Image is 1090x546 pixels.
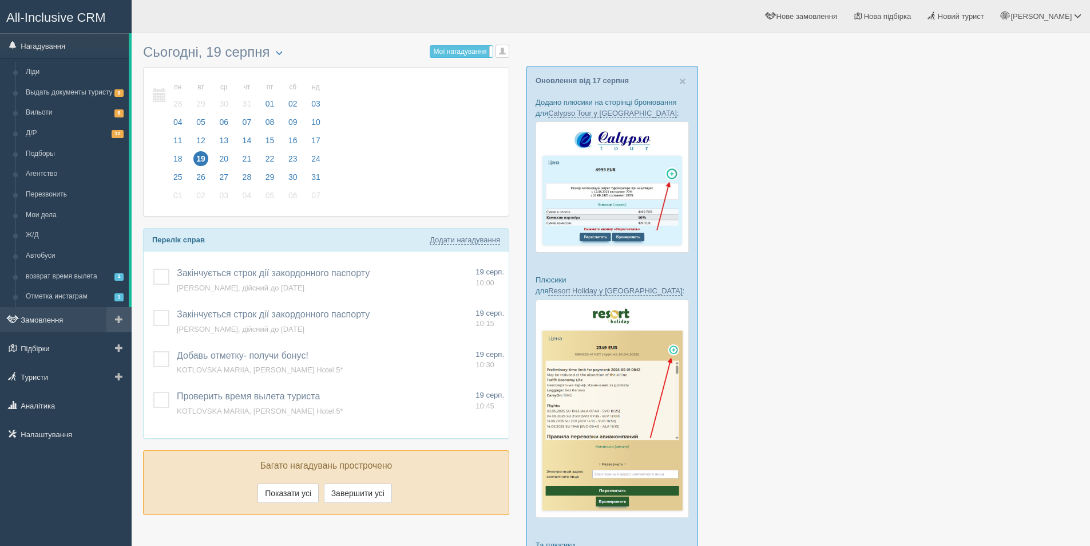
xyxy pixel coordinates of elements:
span: 07 [308,188,323,203]
span: 17 [308,133,323,148]
a: Выдать документы туристу9 [21,83,129,103]
span: 28 [240,170,255,184]
img: calypso-tour-proposal-crm-for-travel-agency.jpg [536,121,689,253]
a: 04 [236,189,258,207]
span: All-Inclusive CRM [6,10,106,25]
a: Автобуси [21,246,129,266]
span: 10 [308,115,323,129]
a: 13 [213,134,235,152]
b: Перелік справ [152,235,205,244]
img: resort-holiday-%D0%BF%D1%96%D0%B4%D0%B1%D1%96%D1%80%D0%BA%D0%B0-%D1%81%D1%80%D0%BC-%D0%B4%D0%BB%D... [536,300,689,518]
a: 12 [190,134,212,152]
span: 19 серп. [475,268,504,276]
span: 05 [263,188,278,203]
a: 07 [305,189,324,207]
span: 03 [216,188,231,203]
span: 19 серп. [475,350,504,359]
a: 01 [167,189,189,207]
span: 06 [286,188,300,203]
a: 19 [190,152,212,171]
a: 19 серп. 10:30 [475,349,504,371]
button: Показати усі [257,484,319,503]
p: Плюсики для : [536,274,689,296]
span: 20 [216,151,231,166]
a: 05 [259,189,281,207]
span: 31 [308,170,323,184]
a: 29 [259,171,281,189]
span: 16 [286,133,300,148]
span: 28 [171,96,185,111]
a: Calypso Tour у [GEOGRAPHIC_DATA] [548,109,677,118]
a: вт 29 [190,76,212,116]
a: 28 [236,171,258,189]
span: 26 [193,170,208,184]
a: [PERSON_NAME], дійсний до [DATE] [177,284,304,292]
a: All-Inclusive CRM [1,1,131,32]
a: Закінчується строк дії закордонного паспорту [177,268,370,278]
span: [PERSON_NAME] [1010,12,1072,21]
a: ср 30 [213,76,235,116]
span: 12 [193,133,208,148]
a: 20 [213,152,235,171]
a: 09 [282,116,304,134]
span: 11 [171,133,185,148]
span: 21 [240,151,255,166]
a: 27 [213,171,235,189]
a: [PERSON_NAME], дійсний до [DATE] [177,325,304,333]
small: сб [286,83,300,92]
a: 24 [305,152,324,171]
a: сб 02 [282,76,304,116]
small: чт [240,83,255,92]
span: 8 [114,109,124,117]
span: 05 [193,115,208,129]
span: 29 [193,96,208,111]
small: ср [216,83,231,92]
span: 02 [286,96,300,111]
a: Ж/Д [21,225,129,246]
a: 10 [305,116,324,134]
a: возврат время вылета1 [21,266,129,287]
a: KOTLOVSKA MARIIA, [PERSON_NAME] Hotel 5* [177,407,343,415]
h3: Сьогодні, 19 серпня [143,45,509,61]
a: 23 [282,152,304,171]
a: Отметка инстаграм1 [21,286,129,307]
a: 08 [259,116,281,134]
span: 07 [240,115,255,129]
a: 07 [236,116,258,134]
span: 18 [171,151,185,166]
a: Мои дела [21,205,129,226]
button: Завершити усі [324,484,392,503]
span: 27 [216,170,231,184]
a: Проверить время вылета туриста [177,391,320,401]
span: 31 [240,96,255,111]
span: 04 [240,188,255,203]
span: 19 [193,151,208,166]
a: 06 [213,116,235,134]
span: 09 [286,115,300,129]
span: × [679,74,686,88]
span: 01 [171,188,185,203]
a: Закінчується строк дії закордонного паспорту [177,309,370,319]
span: 29 [263,170,278,184]
span: 15 [263,133,278,148]
a: пн 28 [167,76,189,116]
span: 19 серп. [475,391,504,399]
a: пт 01 [259,76,281,116]
a: KOTLOVSKA MARIIA, [PERSON_NAME] Hotel 5* [177,366,343,374]
small: вт [193,83,208,92]
a: Ліди [21,62,129,83]
span: 10:45 [475,402,494,410]
span: 30 [286,170,300,184]
a: 05 [190,116,212,134]
span: 25 [171,170,185,184]
span: Новий турист [938,12,984,21]
a: 21 [236,152,258,171]
a: Вильоти8 [21,103,129,123]
a: чт 31 [236,76,258,116]
span: 30 [216,96,231,111]
a: 30 [282,171,304,189]
span: 10:00 [475,278,494,287]
span: 04 [171,115,185,129]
